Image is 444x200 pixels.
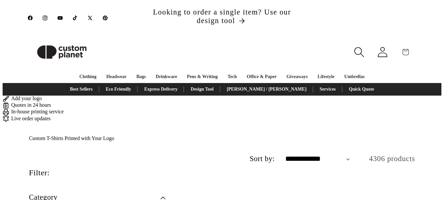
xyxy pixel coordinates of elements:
a: Eco Friendly [103,85,134,94]
div: Live order updates [3,116,441,122]
a: Office & Paper [247,72,277,81]
div: In-house printing service [3,109,441,115]
a: Bags [136,72,146,81]
a: Clothing [79,72,96,81]
a: Design Tool [187,85,217,94]
a: Drinkware [156,72,177,81]
a: Express Delivery [141,85,181,94]
a: Looking to order a single item? Use our design tool [145,3,299,33]
a: Pens & Writing [187,72,218,81]
img: Custom Planet [29,37,95,67]
a: Lifestyle [317,72,334,81]
a: Services [316,85,339,94]
span: 4306 products [369,155,415,163]
h2: Filter: [29,168,50,177]
span: Looking to order a single item? Use our design tool [153,8,291,25]
a: Giveaways [287,72,308,81]
img: Order updates [3,116,9,122]
h1: Custom T-Shirts Printed with Your Logo [29,135,415,141]
summary: Search [348,41,371,64]
a: Umbrellas [344,72,365,81]
a: [PERSON_NAME] / [PERSON_NAME] [223,85,310,94]
label: Sort by: [249,155,275,163]
img: In-house printing [3,109,9,116]
a: Headwear [106,72,127,81]
div: Add your logo [3,96,441,102]
a: Custom Planet [25,33,99,71]
img: Brush Icon [3,96,9,102]
img: Order Updates Icon [3,102,9,109]
a: Tech [227,72,237,81]
div: Quotes in 24 hours [3,102,441,109]
a: Quick Quote [346,85,378,94]
a: Best Sellers [67,85,96,94]
div: Announcement [145,3,299,33]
